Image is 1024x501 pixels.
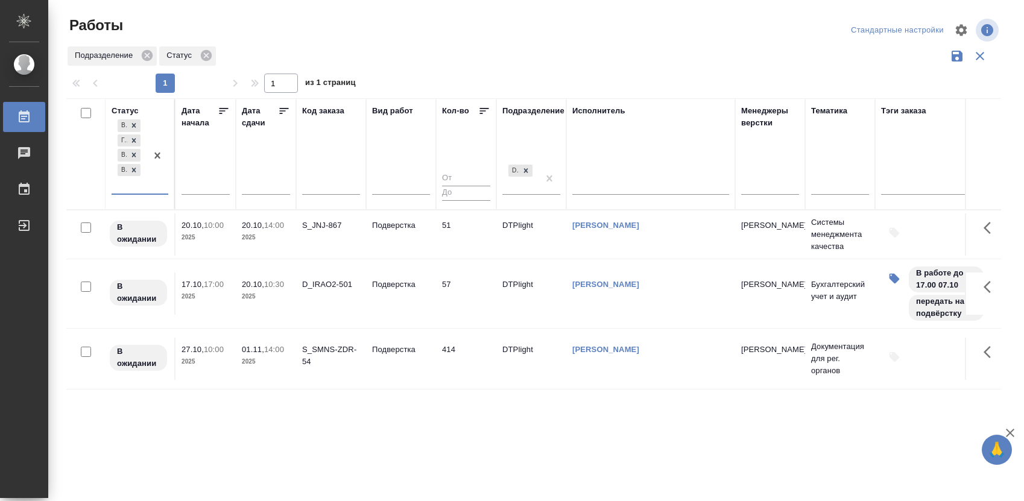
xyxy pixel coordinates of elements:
[182,105,218,129] div: Дата начала
[109,344,168,372] div: Исполнитель назначен, приступать к работе пока рано
[572,221,639,230] a: [PERSON_NAME]
[916,295,976,320] p: передать на подвёрстку
[242,291,290,303] p: 2025
[305,75,356,93] span: из 1 страниц
[372,219,430,232] p: Подверстка
[242,221,264,230] p: 20.10,
[916,267,976,291] p: В работе до 17.00 07.10
[811,341,869,377] p: Документация для рег. органов
[118,164,127,177] div: В ожидании
[811,216,869,253] p: Системы менеджмента качества
[976,19,1001,42] span: Посмотреть информацию
[442,105,469,117] div: Кол-во
[302,105,344,117] div: Код заказа
[242,356,290,368] p: 2025
[987,437,1007,462] span: 🙏
[204,221,224,230] p: 10:00
[182,356,230,368] p: 2025
[947,16,976,45] span: Настроить таблицу
[908,265,1014,322] div: В работе до 17.00 07.10, передать на подвёрстку
[507,163,534,178] div: DTPlight
[508,165,519,177] div: DTPlight
[182,221,204,230] p: 20.10,
[204,345,224,354] p: 10:00
[442,171,490,186] input: От
[976,213,1005,242] button: Здесь прячутся важные кнопки
[572,280,639,289] a: [PERSON_NAME]
[741,279,799,291] p: [PERSON_NAME]
[436,273,496,315] td: 57
[741,105,799,129] div: Менеджеры верстки
[117,221,160,245] p: В ожидании
[112,105,139,117] div: Статус
[264,345,284,354] p: 14:00
[242,232,290,244] p: 2025
[264,221,284,230] p: 14:00
[204,280,224,289] p: 17:00
[182,291,230,303] p: 2025
[182,280,204,289] p: 17.10,
[496,338,566,380] td: DTPlight
[372,279,430,291] p: Подверстка
[811,105,847,117] div: Тематика
[182,232,230,244] p: 2025
[741,219,799,232] p: [PERSON_NAME]
[436,213,496,256] td: 51
[302,344,360,368] div: S_SMNS-ZDR-54
[982,435,1012,465] button: 🙏
[118,119,127,132] div: Выполнен
[116,133,142,148] div: Выполнен, Готов к работе, В работе, В ожидании
[572,105,625,117] div: Исполнитель
[848,21,947,40] div: split button
[166,49,196,61] p: Статус
[75,49,137,61] p: Подразделение
[946,45,969,68] button: Сохранить фильтры
[66,16,123,35] span: Работы
[118,149,127,162] div: В работе
[881,219,908,246] button: Добавить тэги
[502,105,564,117] div: Подразделение
[372,344,430,356] p: Подверстка
[969,45,991,68] button: Сбросить фильтры
[117,345,160,370] p: В ожидании
[302,279,360,291] div: D_IRAO2-501
[881,105,926,117] div: Тэги заказа
[116,118,142,133] div: Выполнен, Готов к работе, В работе, В ожидании
[302,219,360,232] div: S_JNJ-867
[68,46,157,66] div: Подразделение
[182,345,204,354] p: 27.10,
[242,280,264,289] p: 20.10,
[264,280,284,289] p: 10:30
[881,344,908,370] button: Добавить тэги
[442,186,490,201] input: До
[436,338,496,380] td: 414
[572,345,639,354] a: [PERSON_NAME]
[242,345,264,354] p: 01.11,
[881,265,908,292] button: Изменить тэги
[496,273,566,315] td: DTPlight
[976,273,1005,301] button: Здесь прячутся важные кнопки
[811,279,869,303] p: Бухгалтерский учет и аудит
[741,344,799,356] p: [PERSON_NAME]
[118,134,127,147] div: Готов к работе
[242,105,278,129] div: Дата сдачи
[159,46,216,66] div: Статус
[117,280,160,304] p: В ожидании
[372,105,413,117] div: Вид работ
[976,338,1005,367] button: Здесь прячутся важные кнопки
[496,213,566,256] td: DTPlight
